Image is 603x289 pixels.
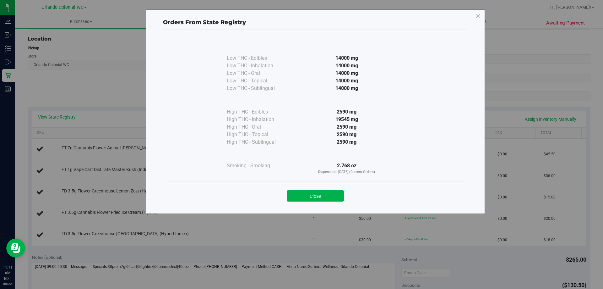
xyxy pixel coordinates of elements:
span: Orders From State Registry [163,19,246,26]
div: Low THC - Sublingual [227,85,290,92]
div: 2590 mg [290,123,404,131]
div: Smoking - Smoking [227,162,290,170]
div: 14000 mg [290,77,404,85]
div: 2590 mg [290,138,404,146]
div: Low THC - Edibles [227,54,290,62]
button: Close [287,190,344,202]
div: 2590 mg [290,131,404,138]
div: 14000 mg [290,54,404,62]
iframe: Resource center [6,239,25,258]
div: 19545 mg [290,116,404,123]
p: Dispensable [DATE] (Current Orders) [290,170,404,175]
div: High THC - Topical [227,131,290,138]
div: Low THC - Inhalation [227,62,290,69]
div: 14000 mg [290,69,404,77]
div: High THC - Sublingual [227,138,290,146]
div: 2.768 oz [290,162,404,175]
div: 14000 mg [290,62,404,69]
div: High THC - Inhalation [227,116,290,123]
div: 14000 mg [290,85,404,92]
div: High THC - Edibles [227,108,290,116]
div: High THC - Oral [227,123,290,131]
div: Low THC - Oral [227,69,290,77]
div: 2590 mg [290,108,404,116]
div: Low THC - Topical [227,77,290,85]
